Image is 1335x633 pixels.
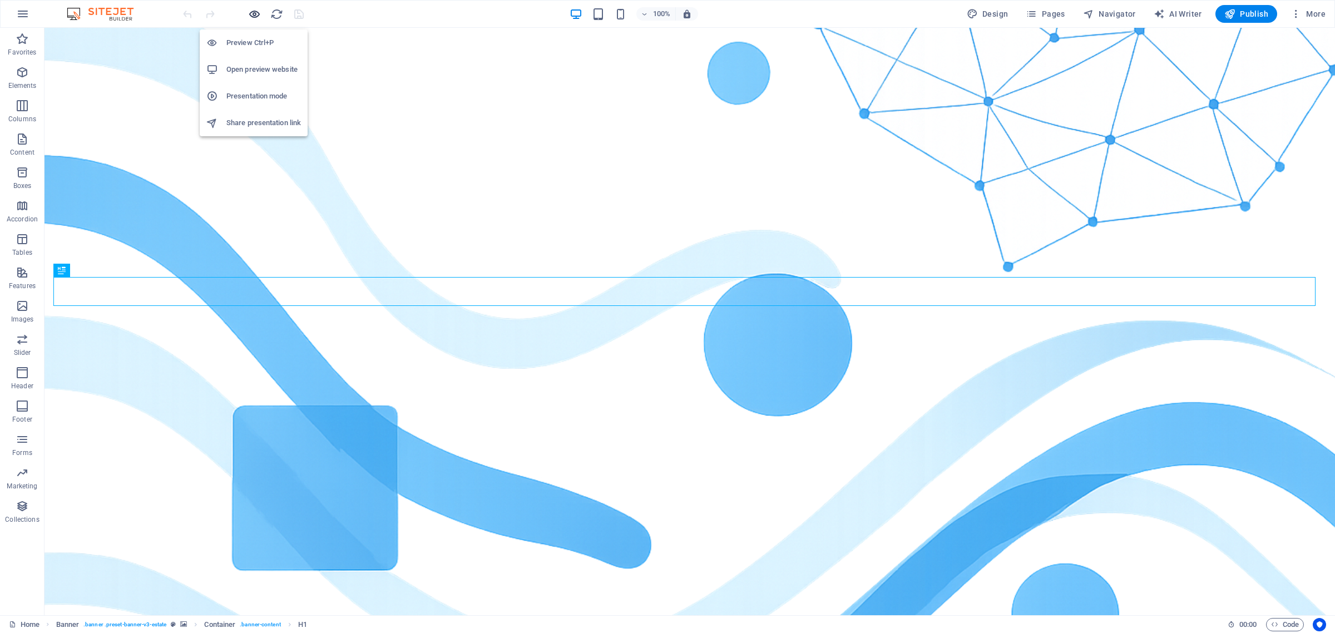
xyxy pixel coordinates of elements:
[270,8,283,21] i: Reload page
[7,482,37,491] p: Marketing
[1239,618,1257,631] span: 00 00
[56,618,80,631] span: Click to select. Double-click to edit
[1290,8,1326,19] span: More
[64,7,147,21] img: Editor Logo
[5,515,39,524] p: Collections
[962,5,1013,23] div: Design (Ctrl+Alt+Y)
[240,618,280,631] span: . banner-content
[204,618,235,631] span: Click to select. Double-click to edit
[298,618,307,631] span: Click to select. Double-click to edit
[1149,5,1207,23] button: AI Writer
[226,63,301,76] h6: Open preview website
[9,618,39,631] a: Click to cancel selection. Double-click to open Pages
[11,382,33,390] p: Header
[1313,618,1326,631] button: Usercentrics
[13,181,32,190] p: Boxes
[636,7,676,21] button: 100%
[653,7,671,21] h6: 100%
[8,81,37,90] p: Elements
[14,348,31,357] p: Slider
[1266,618,1304,631] button: Code
[270,7,283,21] button: reload
[1224,8,1268,19] span: Publish
[1083,8,1136,19] span: Navigator
[962,5,1013,23] button: Design
[10,148,34,157] p: Content
[12,448,32,457] p: Forms
[1286,5,1330,23] button: More
[171,621,176,627] i: This element is a customizable preset
[967,8,1008,19] span: Design
[12,248,32,257] p: Tables
[1021,5,1069,23] button: Pages
[682,9,692,19] i: On resize automatically adjust zoom level to fit chosen device.
[226,36,301,50] h6: Preview Ctrl+P
[1247,620,1249,629] span: :
[56,618,307,631] nav: breadcrumb
[11,315,34,324] p: Images
[1271,618,1299,631] span: Code
[83,618,166,631] span: . banner .preset-banner-v3-estate
[8,48,36,57] p: Favorites
[12,415,32,424] p: Footer
[1228,618,1257,631] h6: Session time
[7,215,38,224] p: Accordion
[180,621,187,627] i: This element contains a background
[226,116,301,130] h6: Share presentation link
[8,115,36,123] p: Columns
[1215,5,1277,23] button: Publish
[1026,8,1065,19] span: Pages
[1154,8,1202,19] span: AI Writer
[226,90,301,103] h6: Presentation mode
[9,281,36,290] p: Features
[1079,5,1140,23] button: Navigator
